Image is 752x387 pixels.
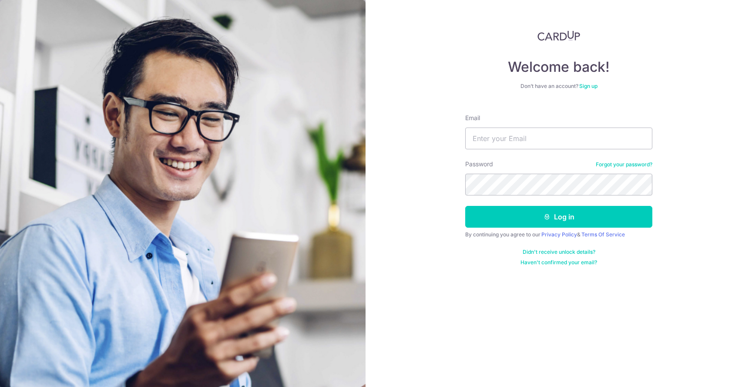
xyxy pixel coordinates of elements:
[541,231,577,238] a: Privacy Policy
[465,114,480,122] label: Email
[579,83,598,89] a: Sign up
[465,160,493,168] label: Password
[523,249,595,256] a: Didn't receive unlock details?
[465,231,652,238] div: By continuing you agree to our &
[596,161,652,168] a: Forgot your password?
[465,83,652,90] div: Don’t have an account?
[537,30,580,41] img: CardUp Logo
[520,259,597,266] a: Haven't confirmed your email?
[465,206,652,228] button: Log in
[465,128,652,149] input: Enter your Email
[581,231,625,238] a: Terms Of Service
[465,58,652,76] h4: Welcome back!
